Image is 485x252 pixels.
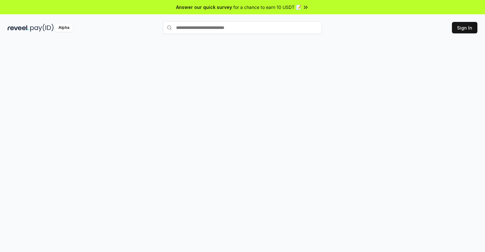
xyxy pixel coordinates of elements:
[233,4,301,10] span: for a chance to earn 10 USDT 📝
[452,22,477,33] button: Sign In
[176,4,232,10] span: Answer our quick survey
[30,24,54,32] img: pay_id
[8,24,29,32] img: reveel_dark
[55,24,73,32] div: Alpha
